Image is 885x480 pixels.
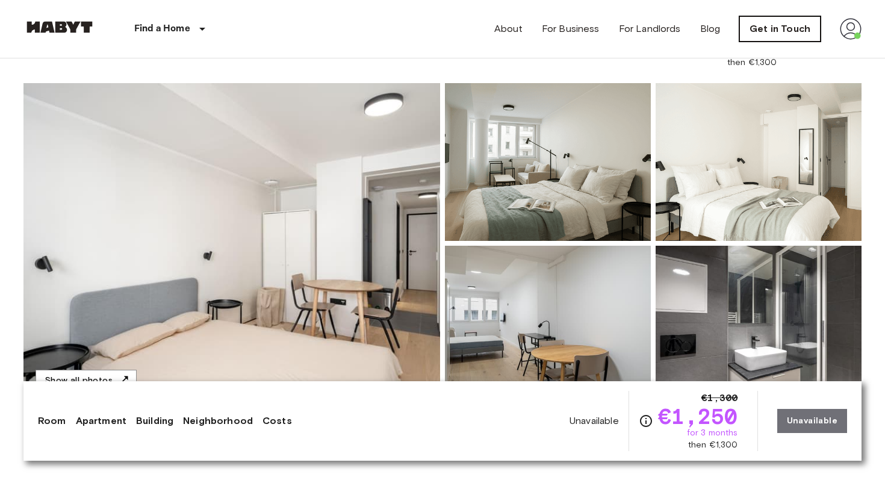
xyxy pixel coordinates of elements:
img: Habyt [23,21,96,33]
a: Blog [700,22,721,36]
a: Get in Touch [739,16,821,42]
span: €1,300 [701,391,738,405]
img: Picture of unit FR-18-002-012-01H [656,246,862,404]
svg: Check cost overview for full price breakdown. Please note that discounts apply to new joiners onl... [639,414,653,428]
img: Picture of unit FR-18-002-012-01H [445,83,651,241]
a: About [494,22,523,36]
img: Picture of unit FR-18-002-012-01H [445,246,651,404]
a: Building [136,414,173,428]
button: Show all photos [36,370,137,392]
a: Costs [262,414,292,428]
img: Picture of unit FR-18-002-012-01H [656,83,862,241]
a: For Business [542,22,600,36]
a: Neighborhood [183,414,253,428]
img: avatar [840,18,862,40]
span: then €1,300 [688,439,738,451]
span: then €1,300 [727,57,777,69]
p: Find a Home [134,22,190,36]
span: Unavailable [570,414,619,428]
span: for 3 months [687,427,738,439]
a: For Landlords [619,22,681,36]
span: €1,250 [658,405,738,427]
img: Marketing picture of unit FR-18-002-012-01H [23,83,440,404]
a: Apartment [76,414,126,428]
a: Room [38,414,66,428]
